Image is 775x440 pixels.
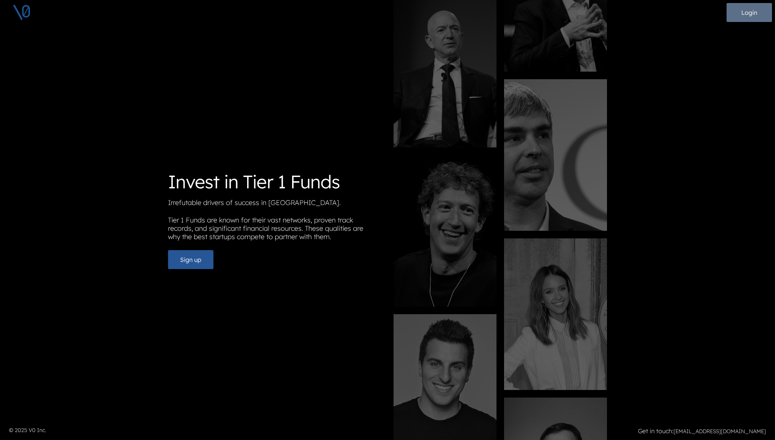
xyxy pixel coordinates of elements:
[168,171,381,193] h1: Invest in Tier 1 Funds
[168,216,381,244] p: Tier 1 Funds are known for their vast networks, proven track records, and significant financial r...
[638,427,674,435] strong: Get in touch:
[12,3,31,22] img: V0 logo
[674,428,766,435] a: [EMAIL_ADDRESS][DOMAIN_NAME]
[168,199,381,210] p: Irrefutable drivers of success in [GEOGRAPHIC_DATA].
[9,426,383,434] p: © 2025 V0 Inc.
[727,3,772,22] button: Login
[168,250,213,269] button: Sign up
